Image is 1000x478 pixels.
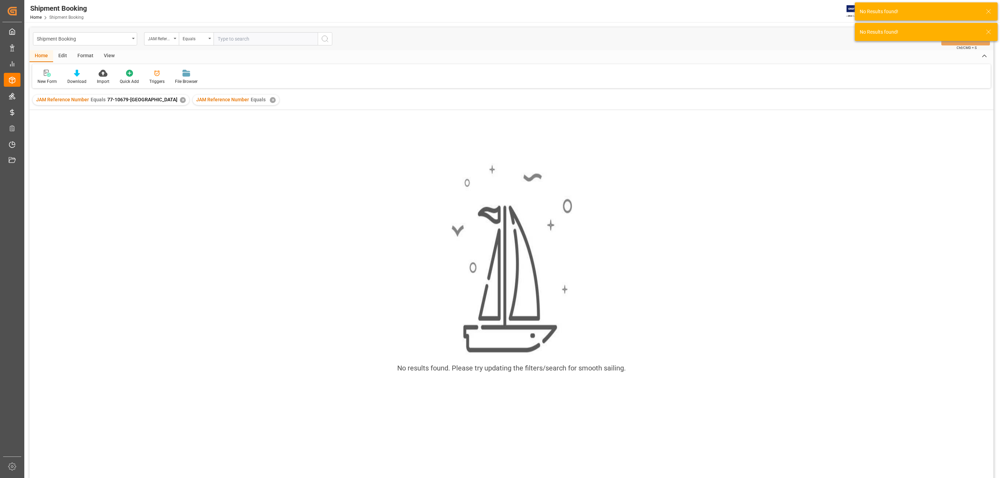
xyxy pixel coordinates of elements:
[847,5,870,17] img: Exertis%20JAM%20-%20Email%20Logo.jpg_1722504956.jpg
[30,15,42,20] a: Home
[179,32,214,45] button: open menu
[36,97,89,102] span: JAM Reference Number
[451,163,572,355] img: smooth_sailing.jpeg
[251,97,266,102] span: Equals
[175,78,198,85] div: File Browser
[214,32,318,45] input: Type to search
[180,97,186,103] div: ✕
[107,97,177,102] span: 77-10679-[GEOGRAPHIC_DATA]
[120,78,139,85] div: Quick Add
[860,28,979,36] div: No Results found!
[196,97,249,102] span: JAM Reference Number
[30,3,87,14] div: Shipment Booking
[149,78,165,85] div: Triggers
[99,50,120,62] div: View
[72,50,99,62] div: Format
[270,97,276,103] div: ✕
[37,78,57,85] div: New Form
[97,78,109,85] div: Import
[33,32,137,45] button: open menu
[318,32,332,45] button: search button
[397,363,626,373] div: No results found. Please try updating the filters/search for smooth sailing.
[144,32,179,45] button: open menu
[30,50,53,62] div: Home
[148,34,172,42] div: JAM Reference Number
[183,34,206,42] div: Equals
[67,78,86,85] div: Download
[91,97,106,102] span: Equals
[957,45,977,50] span: Ctrl/CMD + S
[860,8,979,15] div: No Results found!
[53,50,72,62] div: Edit
[37,34,130,43] div: Shipment Booking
